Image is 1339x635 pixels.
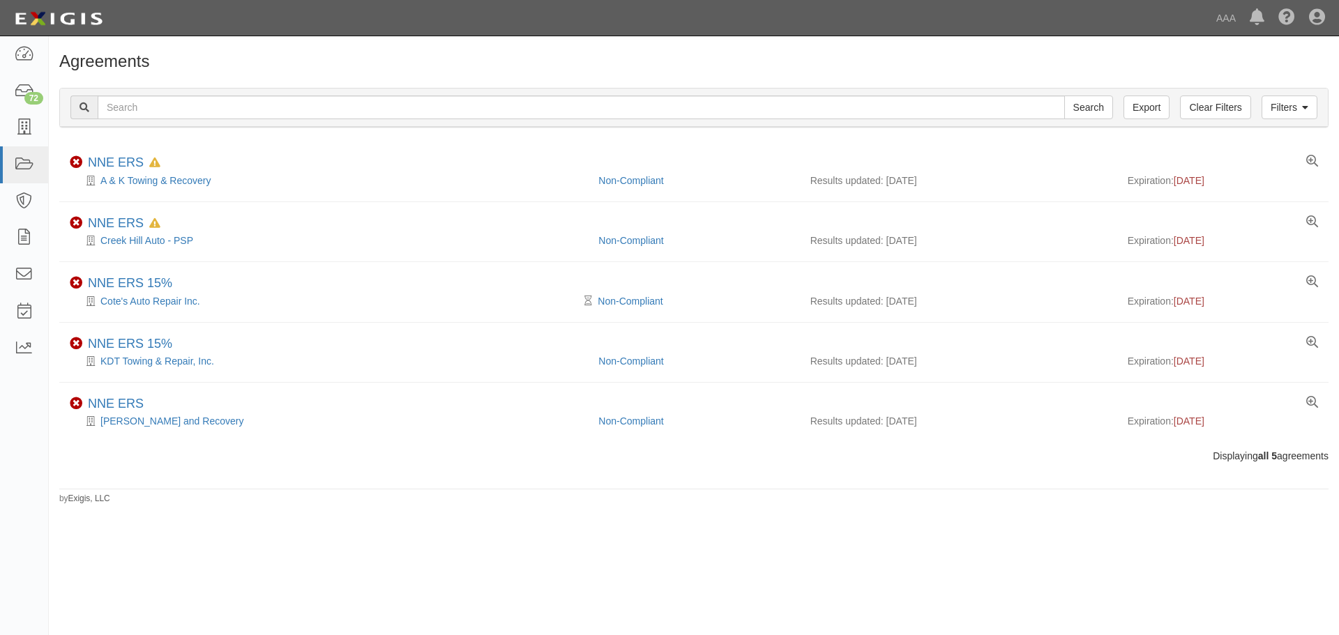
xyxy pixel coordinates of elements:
h1: Agreements [59,52,1329,70]
i: Pending Review [584,296,592,306]
a: View results summary [1306,337,1318,349]
i: Non-Compliant [70,277,82,289]
div: Results updated: [DATE] [810,234,1107,247]
div: Results updated: [DATE] [810,354,1107,368]
div: Displaying agreements [49,449,1339,463]
i: Non-Compliant [70,217,82,229]
a: Clear Filters [1180,95,1250,119]
div: Results updated: [DATE] [810,174,1107,188]
a: NNE ERS [88,397,144,411]
b: all 5 [1258,450,1277,461]
i: Non-Compliant [70,337,82,350]
div: Expiration: [1128,414,1318,428]
a: [PERSON_NAME] and Recovery [100,415,243,427]
a: View results summary [1306,216,1318,229]
img: logo-5460c22ac91f19d4615b14bd174203de0afe785f0fc80cf4dbbc73dc1793850b.png [10,6,107,31]
a: Non-Compliant [598,175,663,186]
a: Cote's Auto Repair Inc. [100,296,200,307]
a: KDT Towing & Repair, Inc. [100,355,214,367]
div: NNE ERS [88,155,160,171]
div: Creek Hill Auto - PSP [70,234,588,247]
div: KDT Towing & Repair, Inc. [70,354,588,368]
a: View results summary [1306,276,1318,289]
a: Exigis, LLC [68,494,110,503]
a: Export [1124,95,1170,119]
div: Expiration: [1128,354,1318,368]
div: Expiration: [1128,234,1318,247]
a: View results summary [1306,397,1318,409]
a: View results summary [1306,155,1318,168]
div: NNE ERS [88,216,160,231]
a: NNE ERS [88,216,144,230]
i: Non-Compliant [70,397,82,410]
a: A & K Towing & Recovery [100,175,211,186]
a: Non-Compliant [598,355,663,367]
i: Non-Compliant [70,156,82,169]
input: Search [1064,95,1113,119]
a: Filters [1262,95,1317,119]
a: NNE ERS 15% [88,276,172,290]
a: Non-Compliant [598,296,663,307]
div: NNE ERS 15% [88,337,172,352]
input: Search [98,95,1065,119]
a: Non-Compliant [598,415,663,427]
span: [DATE] [1174,355,1204,367]
span: [DATE] [1174,415,1204,427]
a: Creek Hill Auto - PSP [100,235,193,246]
div: 72 [24,92,43,105]
a: Non-Compliant [598,235,663,246]
span: [DATE] [1174,235,1204,246]
div: Results updated: [DATE] [810,414,1107,428]
div: Expiration: [1128,294,1318,308]
small: by [59,493,110,505]
i: In Default since 09/01/2025 [149,158,160,168]
div: NNE ERS [88,397,144,412]
span: [DATE] [1174,296,1204,307]
div: Trahan Towing and Recovery [70,414,588,428]
div: Expiration: [1128,174,1318,188]
div: A & K Towing & Recovery [70,174,588,188]
div: Cote's Auto Repair Inc. [70,294,588,308]
a: NNE ERS 15% [88,337,172,351]
i: In Default since 09/09/2025 [149,219,160,229]
div: Results updated: [DATE] [810,294,1107,308]
div: NNE ERS 15% [88,276,172,291]
a: AAA [1209,4,1243,32]
a: NNE ERS [88,155,144,169]
span: [DATE] [1174,175,1204,186]
i: Help Center - Complianz [1278,10,1295,26]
